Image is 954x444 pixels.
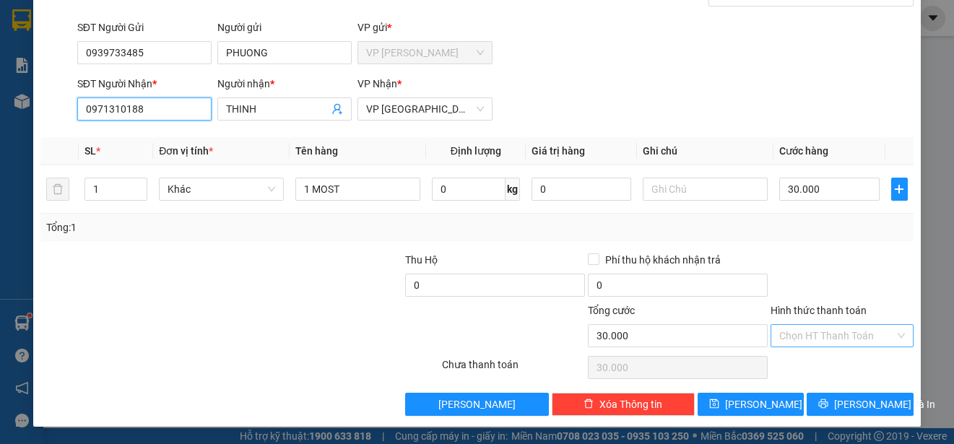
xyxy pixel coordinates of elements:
span: Giá trị hàng [532,145,585,157]
span: Gửi: [12,14,35,29]
span: Khác [168,178,275,200]
button: delete [46,178,69,201]
span: Cước hàng [779,145,828,157]
div: Người nhận [217,76,352,92]
span: Tổng cước [588,305,635,316]
button: printer[PERSON_NAME] và In [807,393,914,416]
div: THANH [12,47,129,64]
span: delete [584,399,594,410]
span: [PERSON_NAME] [438,396,516,412]
th: Ghi chú [637,137,773,165]
span: plus [892,183,907,195]
span: [PERSON_NAME] [725,396,802,412]
span: VP Cao Tốc [366,42,483,64]
span: Tên hàng [295,145,338,157]
span: printer [818,399,828,410]
button: deleteXóa Thông tin [552,393,695,416]
div: Tổng: 1 [46,219,369,235]
span: VP Sài Gòn [366,98,483,120]
div: Người gửi [217,19,352,35]
span: kg [506,178,520,201]
input: VD: Bàn, Ghế [295,178,420,201]
label: Hình thức thanh toán [771,305,867,316]
div: 0984772778 [12,64,129,84]
div: 0903824834 [139,64,287,84]
span: VP Nhận [357,78,397,90]
span: Cước rồi : [11,95,64,110]
div: C HOÀNG GIAO [139,47,287,64]
span: Phí thu hộ khách nhận trả [599,252,727,268]
div: VP gửi [357,19,492,35]
input: 0 [532,178,632,201]
div: SĐT Người Nhận [77,76,212,92]
span: user-add [331,103,343,115]
span: SL [84,145,96,157]
div: VP [GEOGRAPHIC_DATA] [139,12,287,47]
input: Ghi Chú [643,178,768,201]
span: [PERSON_NAME] và In [834,396,935,412]
div: 80.000 [11,93,131,110]
button: save[PERSON_NAME] [698,393,805,416]
span: Đơn vị tính [159,145,213,157]
button: plus [891,178,908,201]
span: save [709,399,719,410]
div: Chưa thanh toán [441,357,586,382]
span: Thu Hộ [405,254,438,266]
span: Nhận: [139,14,173,29]
div: SĐT Người Gửi [77,19,212,35]
button: [PERSON_NAME] [405,393,548,416]
span: Định lượng [451,145,501,157]
span: Xóa Thông tin [599,396,662,412]
div: VP [PERSON_NAME] [12,12,129,47]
